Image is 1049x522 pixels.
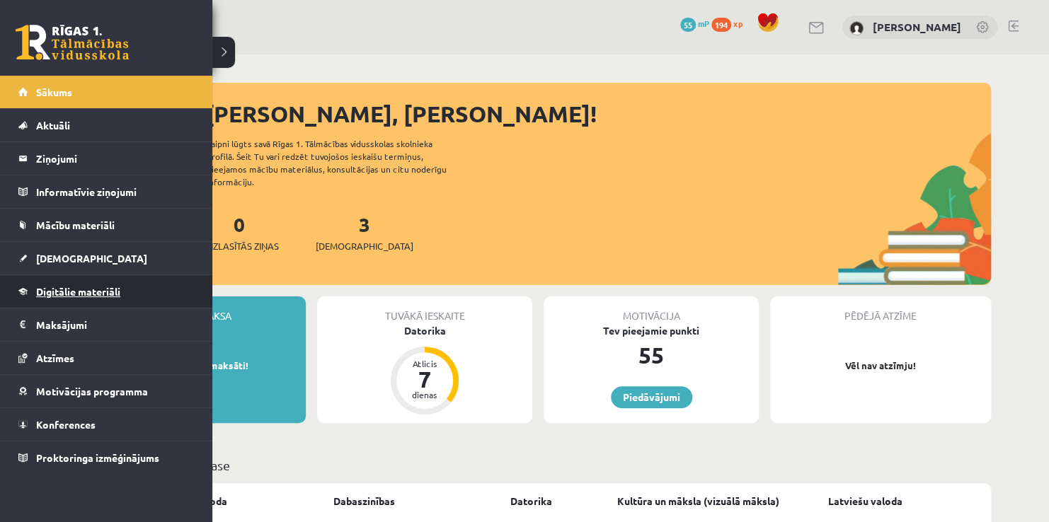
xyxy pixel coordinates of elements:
a: Rīgas 1. Tālmācības vidusskola [16,25,129,60]
span: Atzīmes [36,352,74,364]
a: [DEMOGRAPHIC_DATA] [18,242,195,274]
a: 55 mP [680,18,709,29]
a: Motivācijas programma [18,375,195,407]
div: Motivācija [544,296,759,323]
a: Aktuāli [18,109,195,141]
div: Tev pieejamie punkti [544,323,759,338]
div: [PERSON_NAME], [PERSON_NAME]! [205,97,991,131]
div: dienas [403,390,446,399]
a: Mācību materiāli [18,209,195,241]
p: Vēl nav atzīmju! [777,359,984,373]
a: Sākums [18,76,195,108]
div: Atlicis [403,359,446,368]
a: [PERSON_NAME] [873,20,961,34]
span: Digitālie materiāli [36,285,120,298]
span: 194 [711,18,731,32]
a: Informatīvie ziņojumi [18,175,195,208]
div: Tuvākā ieskaite [317,296,532,323]
div: 55 [544,338,759,372]
span: Aktuāli [36,119,70,132]
span: 55 [680,18,696,32]
a: Atzīmes [18,342,195,374]
span: Sākums [36,86,72,98]
a: Ziņojumi [18,142,195,175]
legend: Ziņojumi [36,142,195,175]
a: Piedāvājumi [611,386,692,408]
div: Datorika [317,323,532,338]
legend: Maksājumi [36,308,195,341]
div: Pēdējā atzīme [770,296,991,323]
a: Dabaszinības [333,494,395,509]
a: Konferences [18,408,195,441]
span: [DEMOGRAPHIC_DATA] [316,239,413,253]
span: Mācību materiāli [36,219,115,231]
a: 194 xp [711,18,750,29]
span: Motivācijas programma [36,385,148,398]
a: Proktoringa izmēģinājums [18,441,195,474]
a: 0Neizlasītās ziņas [200,211,279,253]
p: Mācību plāns 10.c2 klase [91,456,985,475]
a: Digitālie materiāli [18,275,195,308]
div: Laipni lūgts savā Rīgas 1. Tālmācības vidusskolas skolnieka profilā. Šeit Tu vari redzēt tuvojošo... [207,137,471,188]
a: Kultūra un māksla (vizuālā māksla) [617,494,779,509]
legend: Informatīvie ziņojumi [36,175,195,208]
a: Datorika Atlicis 7 dienas [317,323,532,417]
span: [DEMOGRAPHIC_DATA] [36,252,147,265]
a: Latviešu valoda [828,494,902,509]
a: 3[DEMOGRAPHIC_DATA] [316,211,413,253]
span: Neizlasītās ziņas [200,239,279,253]
span: mP [698,18,709,29]
img: Darja Vasiļevska [849,21,864,35]
div: 7 [403,368,446,390]
span: Konferences [36,418,96,431]
span: xp [733,18,743,29]
a: Maksājumi [18,308,195,341]
a: Datorika [510,494,552,509]
span: Proktoringa izmēģinājums [36,451,159,464]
